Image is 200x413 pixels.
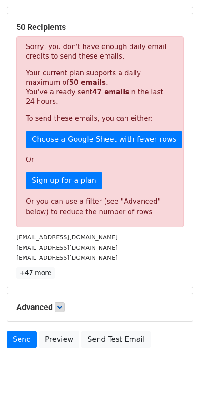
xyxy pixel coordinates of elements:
strong: 50 emails [69,79,106,87]
p: To send these emails, you can either: [26,114,174,123]
strong: 47 emails [92,88,129,96]
a: Sign up for a plan [26,172,102,189]
small: [EMAIL_ADDRESS][DOMAIN_NAME] [16,244,118,251]
div: Or you can use a filter (see "Advanced" below) to reduce the number of rows [26,197,174,217]
p: Your current plan supports a daily maximum of . You've already sent in the last 24 hours. [26,69,174,107]
iframe: Chat Widget [155,369,200,413]
h5: 50 Recipients [16,22,184,32]
h5: Advanced [16,302,184,312]
a: Choose a Google Sheet with fewer rows [26,131,182,148]
small: [EMAIL_ADDRESS][DOMAIN_NAME] [16,254,118,261]
a: Preview [39,331,79,348]
a: Send [7,331,37,348]
small: [EMAIL_ADDRESS][DOMAIN_NAME] [16,234,118,241]
a: Send Test Email [81,331,150,348]
a: +47 more [16,267,55,279]
p: Sorry, you don't have enough daily email credits to send these emails. [26,42,174,61]
p: Or [26,155,174,165]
